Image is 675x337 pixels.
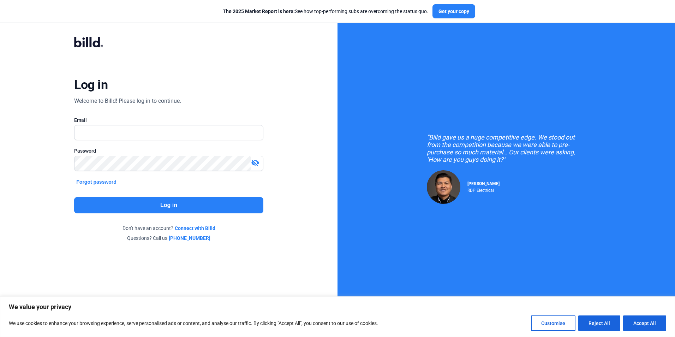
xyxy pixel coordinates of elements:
div: Welcome to Billd! Please log in to continue. [74,97,181,105]
button: Reject All [578,315,620,331]
button: Forgot password [74,178,119,186]
p: We value your privacy [9,303,666,311]
img: Raul Pacheco [427,170,460,204]
div: See how top-performing subs are overcoming the status quo. [223,8,428,15]
div: Log in [74,77,108,93]
span: [PERSON_NAME] [467,181,500,186]
span: The 2025 Market Report is here: [223,8,295,14]
p: We use cookies to enhance your browsing experience, serve personalised ads or content, and analys... [9,319,378,327]
div: RDP Electrical [467,186,500,193]
a: [PHONE_NUMBER] [169,235,210,242]
button: Log in [74,197,263,213]
div: Don't have an account? [74,225,263,232]
mat-icon: visibility_off [251,159,259,167]
a: Connect with Billd [175,225,215,232]
button: Customise [531,315,575,331]
div: Password [74,147,263,154]
div: Questions? Call us [74,235,263,242]
button: Accept All [623,315,666,331]
div: "Billd gave us a huge competitive edge. We stood out from the competition because we were able to... [427,134,586,163]
div: Email [74,117,263,124]
button: Get your copy [432,4,475,18]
